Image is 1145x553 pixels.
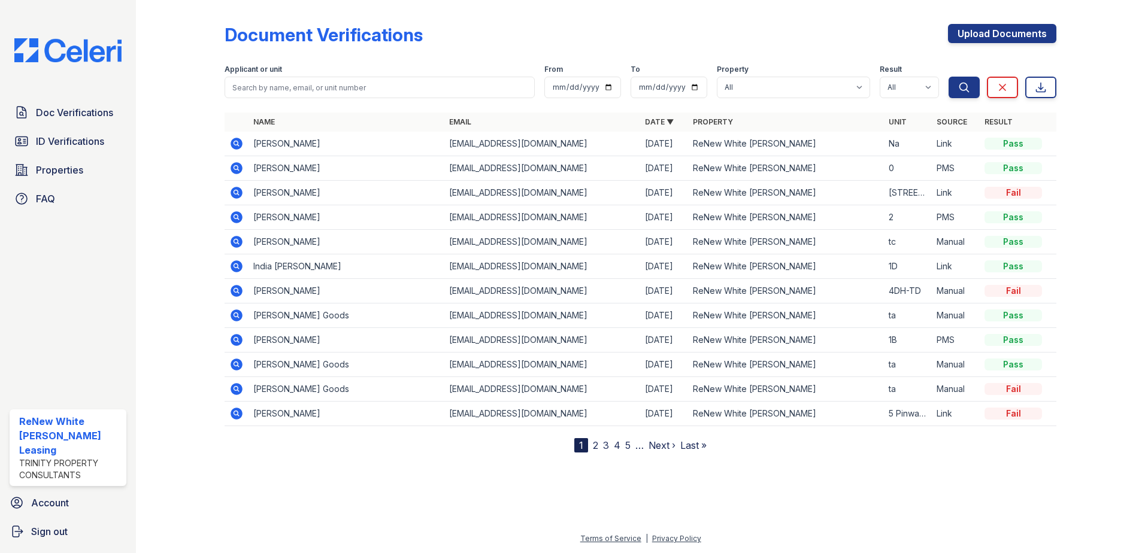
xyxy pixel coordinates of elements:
[249,402,444,426] td: [PERSON_NAME]
[884,279,932,303] td: 4DH-TD
[884,377,932,402] td: ta
[645,117,674,126] a: Date ▼
[884,254,932,279] td: 1D
[688,303,884,328] td: ReNew White [PERSON_NAME]
[10,187,126,211] a: FAQ
[884,181,932,205] td: [STREET_ADDRESS] TB
[688,254,884,279] td: ReNew White [PERSON_NAME]
[36,134,104,148] span: ID Verifications
[688,328,884,353] td: ReNew White [PERSON_NAME]
[640,402,688,426] td: [DATE]
[680,439,707,451] a: Last »
[985,408,1042,420] div: Fail
[249,328,444,353] td: [PERSON_NAME]
[5,491,131,515] a: Account
[932,254,980,279] td: Link
[932,353,980,377] td: Manual
[640,303,688,328] td: [DATE]
[932,402,980,426] td: Link
[646,534,648,543] div: |
[688,205,884,230] td: ReNew White [PERSON_NAME]
[932,181,980,205] td: Link
[985,309,1042,321] div: Pass
[444,279,640,303] td: [EMAIL_ADDRESS][DOMAIN_NAME]
[985,285,1042,297] div: Fail
[444,402,640,426] td: [EMAIL_ADDRESS][DOMAIN_NAME]
[10,101,126,124] a: Doc Verifications
[932,279,980,303] td: Manual
[249,230,444,254] td: [PERSON_NAME]
[652,534,701,543] a: Privacy Policy
[880,65,902,74] label: Result
[884,205,932,230] td: 2
[884,353,932,377] td: ta
[603,439,609,451] a: 3
[593,439,598,451] a: 2
[36,163,83,177] span: Properties
[249,353,444,377] td: [PERSON_NAME] Goods
[985,383,1042,395] div: Fail
[688,402,884,426] td: ReNew White [PERSON_NAME]
[937,117,967,126] a: Source
[5,519,131,543] a: Sign out
[640,377,688,402] td: [DATE]
[884,328,932,353] td: 1B
[249,205,444,230] td: [PERSON_NAME]
[249,132,444,156] td: [PERSON_NAME]
[688,353,884,377] td: ReNew White [PERSON_NAME]
[444,303,640,328] td: [EMAIL_ADDRESS][DOMAIN_NAME]
[614,439,620,451] a: 4
[574,438,588,452] div: 1
[985,138,1042,150] div: Pass
[249,377,444,402] td: [PERSON_NAME] Goods
[688,181,884,205] td: ReNew White [PERSON_NAME]
[985,187,1042,199] div: Fail
[249,303,444,328] td: [PERSON_NAME] Goods
[889,117,907,126] a: Unit
[253,117,275,126] a: Name
[985,260,1042,272] div: Pass
[640,353,688,377] td: [DATE]
[932,328,980,353] td: PMS
[985,162,1042,174] div: Pass
[884,402,932,426] td: 5 Pinwall Pl Apt TB
[640,132,688,156] td: [DATE]
[444,230,640,254] td: [EMAIL_ADDRESS][DOMAIN_NAME]
[985,236,1042,248] div: Pass
[580,534,641,543] a: Terms of Service
[985,117,1013,126] a: Result
[693,117,733,126] a: Property
[688,377,884,402] td: ReNew White [PERSON_NAME]
[31,524,68,539] span: Sign out
[884,303,932,328] td: ta
[640,328,688,353] td: [DATE]
[985,211,1042,223] div: Pass
[631,65,640,74] label: To
[444,353,640,377] td: [EMAIL_ADDRESS][DOMAIN_NAME]
[225,65,282,74] label: Applicant or unit
[31,496,69,510] span: Account
[36,105,113,120] span: Doc Verifications
[449,117,471,126] a: Email
[884,132,932,156] td: Na
[932,132,980,156] td: Link
[884,156,932,181] td: 0
[640,279,688,303] td: [DATE]
[688,156,884,181] td: ReNew White [PERSON_NAME]
[688,279,884,303] td: ReNew White [PERSON_NAME]
[649,439,676,451] a: Next ›
[19,457,122,481] div: Trinity Property Consultants
[444,254,640,279] td: [EMAIL_ADDRESS][DOMAIN_NAME]
[444,205,640,230] td: [EMAIL_ADDRESS][DOMAIN_NAME]
[884,230,932,254] td: tc
[640,181,688,205] td: [DATE]
[717,65,749,74] label: Property
[640,205,688,230] td: [DATE]
[932,230,980,254] td: Manual
[225,77,535,98] input: Search by name, email, or unit number
[444,132,640,156] td: [EMAIL_ADDRESS][DOMAIN_NAME]
[444,181,640,205] td: [EMAIL_ADDRESS][DOMAIN_NAME]
[544,65,563,74] label: From
[10,129,126,153] a: ID Verifications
